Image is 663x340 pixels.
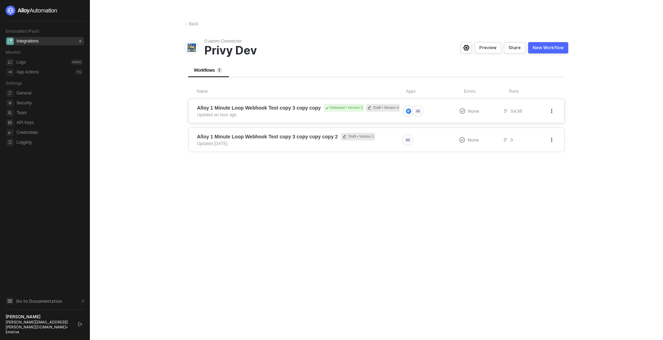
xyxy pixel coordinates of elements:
span: icon-list [503,138,507,142]
span: Logging [17,138,83,146]
span: Settings [6,80,22,86]
div: Runs [509,89,556,94]
span: icon-list [504,109,508,113]
span: api-key [6,119,14,126]
div: Released • Version 3 [324,104,364,112]
div: Apps [406,89,464,94]
span: documentation [6,297,13,305]
span: Alloy 1 Minute Loop Webhook Test copy 3 copy copy copy 2 [197,133,338,140]
span: icon-exclamation [459,137,465,143]
span: Custom Connector [204,38,405,44]
img: icon [406,109,411,114]
span: general [6,90,14,97]
div: Preview [479,45,497,51]
div: Errors [464,89,509,94]
span: 2 [218,68,221,72]
span: Team [17,109,83,117]
div: App Actions [17,69,39,75]
div: 7 % [75,69,83,75]
div: Name [197,89,406,94]
div: 0 [78,38,83,44]
button: Preview [475,42,501,53]
button: Share [504,42,525,53]
span: Monitor [6,50,21,55]
span: General [17,89,83,97]
span: 0 [510,137,513,143]
div: Logs [17,59,26,65]
span: Embedded iPaaS [6,28,39,34]
img: integration-icon [188,44,196,52]
div: Updated an hour ago [197,112,237,118]
span: icon-app-actions [6,68,14,76]
div: [PERSON_NAME] [6,314,72,320]
span: None [468,137,479,143]
span: Go to Documentation [16,298,62,304]
span: logout [78,322,82,326]
span: Workflows [194,67,222,73]
span: document-arrow [79,298,86,305]
div: Back [185,21,198,27]
span: Privy Dev [204,44,405,57]
span: icon-exclamation [460,108,465,114]
div: New Workflow [533,45,564,51]
span: icon-settings [463,45,470,51]
div: 66955 [71,59,83,65]
span: 5436 [511,108,522,114]
div: Share [508,45,521,51]
div: Draft • Version 4 [366,104,400,112]
img: icon [415,109,421,114]
span: logging [6,139,14,146]
span: Security [17,99,83,107]
button: New Workflow [528,42,568,53]
span: Alloy 1 Minute Loop Webhook Test copy 3 copy copy [197,104,321,111]
a: logo [6,6,84,15]
div: Updated [DATE] [197,140,227,147]
span: credentials [6,129,14,136]
img: logo [6,6,58,15]
span: icon-logs [6,59,14,66]
span: API Keys [17,118,83,127]
div: Integrations [17,38,39,44]
a: Knowledge Base [6,297,84,305]
span: Credentials [17,128,83,137]
span: team [6,109,14,117]
span: Draft • Version 1 [341,133,375,140]
span: None [468,108,479,114]
span: ← [185,21,189,26]
span: security [6,99,14,107]
div: [PERSON_NAME][EMAIL_ADDRESS][PERSON_NAME][DOMAIN_NAME] • Emotive [6,320,72,334]
span: integrations [6,38,14,45]
img: icon [405,137,411,143]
